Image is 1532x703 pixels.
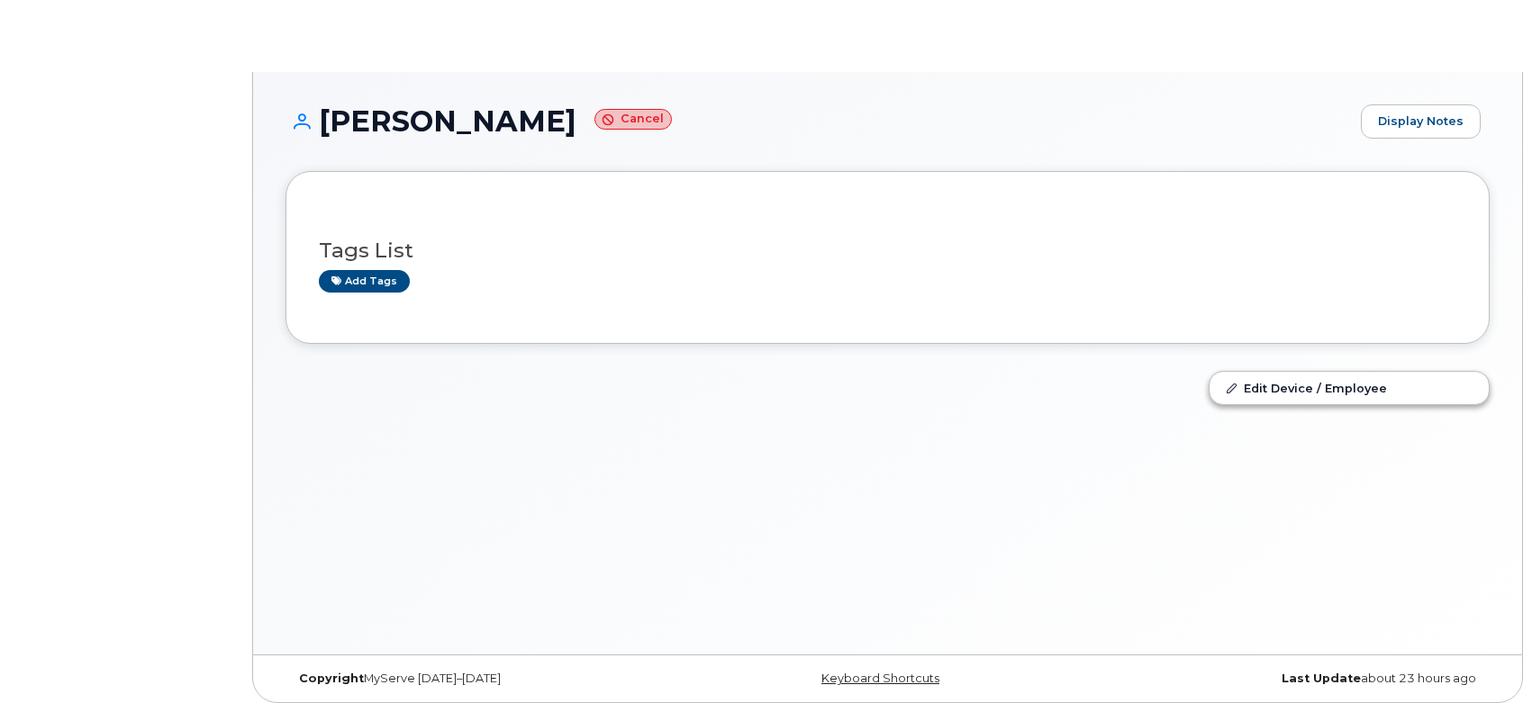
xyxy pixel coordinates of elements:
a: Add tags [319,270,410,293]
h3: Tags List [319,239,1456,262]
h1: [PERSON_NAME] [286,105,1352,137]
a: Display Notes [1361,104,1481,139]
a: Edit Device / Employee [1210,372,1489,404]
strong: Last Update [1282,671,1361,685]
div: MyServe [DATE]–[DATE] [286,671,687,686]
strong: Copyright [299,671,364,685]
div: about 23 hours ago [1088,671,1490,686]
small: Cancel [594,109,672,130]
a: Keyboard Shortcuts [821,671,939,685]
